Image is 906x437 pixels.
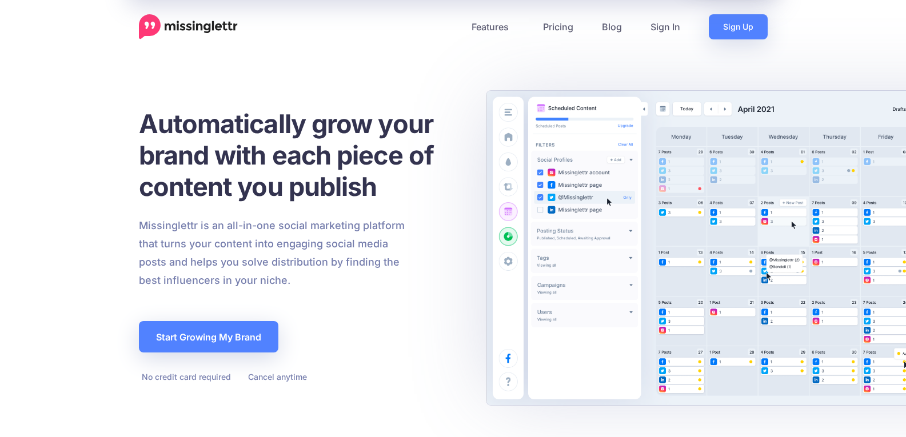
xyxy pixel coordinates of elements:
a: Home [139,14,238,39]
li: No credit card required [139,370,231,384]
a: Sign In [636,14,695,39]
p: Missinglettr is an all-in-one social marketing platform that turns your content into engaging soc... [139,217,405,290]
a: Features [457,14,529,39]
a: Sign Up [709,14,768,39]
li: Cancel anytime [245,370,307,384]
a: Start Growing My Brand [139,321,278,352]
h1: Automatically grow your brand with each piece of content you publish [139,108,462,202]
a: Pricing [529,14,588,39]
a: Blog [588,14,636,39]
